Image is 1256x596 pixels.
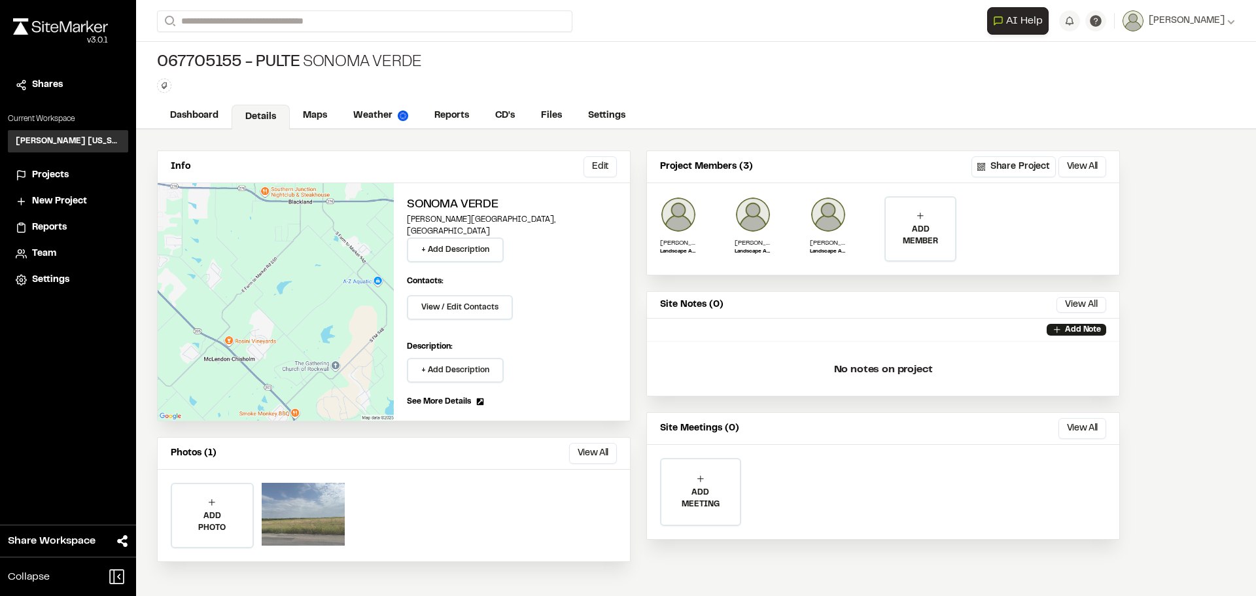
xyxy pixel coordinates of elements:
[157,52,300,73] span: 067705155 - Pulte
[157,52,422,73] div: Sonoma Verde
[1123,10,1143,31] img: User
[660,298,724,312] p: Site Notes (0)
[407,358,504,383] button: + Add Description
[660,160,753,174] p: Project Members (3)
[232,105,290,130] a: Details
[1149,14,1225,28] span: [PERSON_NAME]
[8,533,96,549] span: Share Workspace
[735,196,771,233] img: Sara von Borstel
[810,238,846,248] p: [PERSON_NAME]
[421,103,482,128] a: Reports
[172,510,253,534] p: ADD PHOTO
[407,196,617,214] h2: Sonoma Verde
[987,7,1054,35] div: Open AI Assistant
[735,248,771,256] p: Landscape Architect Analyst
[32,247,56,261] span: Team
[171,160,190,174] p: Info
[660,421,739,436] p: Site Meetings (0)
[660,238,697,248] p: [PERSON_NAME]
[407,237,504,262] button: + Add Description
[407,295,513,320] button: View / Edit Contacts
[407,275,444,287] p: Contacts:
[32,168,69,183] span: Projects
[16,135,120,147] h3: [PERSON_NAME] [US_STATE]
[584,156,617,177] button: Edit
[407,341,617,353] p: Description:
[16,194,120,209] a: New Project
[407,396,471,408] span: See More Details
[1058,156,1106,177] button: View All
[657,349,1109,391] p: No notes on project
[157,79,171,93] button: Edit Tags
[8,569,50,585] span: Collapse
[987,7,1049,35] button: Open AI Assistant
[8,113,128,125] p: Current Workspace
[340,103,421,128] a: Weather
[660,248,697,256] p: Landscape Architect Analyst
[1065,324,1101,336] p: Add Note
[971,156,1056,177] button: Share Project
[16,168,120,183] a: Projects
[32,273,69,287] span: Settings
[32,220,67,235] span: Reports
[13,18,108,35] img: rebrand.png
[16,247,120,261] a: Team
[32,78,63,92] span: Shares
[735,238,771,248] p: [PERSON_NAME]
[1058,418,1106,439] button: View All
[1123,10,1235,31] button: [PERSON_NAME]
[32,194,87,209] span: New Project
[661,487,740,510] p: ADD MEETING
[1056,297,1106,313] button: View All
[171,446,217,461] p: Photos (1)
[660,196,697,233] img: Ben Greiner
[157,10,181,32] button: Search
[16,78,120,92] a: Shares
[16,220,120,235] a: Reports
[1006,13,1043,29] span: AI Help
[157,103,232,128] a: Dashboard
[407,214,617,237] p: [PERSON_NAME][GEOGRAPHIC_DATA] , [GEOGRAPHIC_DATA]
[569,443,617,464] button: View All
[16,273,120,287] a: Settings
[810,196,846,233] img: Nikolaus Adams
[528,103,575,128] a: Files
[482,103,528,128] a: CD's
[810,248,846,256] p: Landscape Architect
[398,111,408,121] img: precipai.png
[575,103,638,128] a: Settings
[886,224,955,247] p: ADD MEMBER
[13,35,108,46] div: Oh geez...please don't...
[290,103,340,128] a: Maps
